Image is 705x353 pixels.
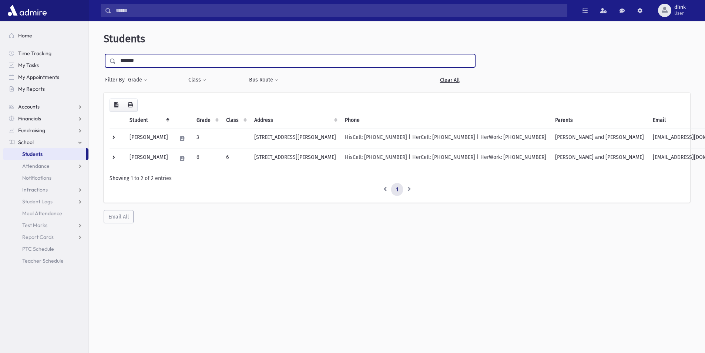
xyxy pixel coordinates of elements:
td: HisCell: [PHONE_NUMBER] | HerCell: [PHONE_NUMBER] | HerWork: [PHONE_NUMBER] [340,149,551,169]
span: Accounts [18,103,40,110]
span: PTC Schedule [22,246,54,252]
a: Time Tracking [3,47,88,59]
input: Search [111,4,567,17]
span: dfink [674,4,686,10]
button: Grade [128,73,148,87]
span: School [18,139,34,146]
td: [PERSON_NAME] and [PERSON_NAME] [551,149,648,169]
a: Test Marks [3,219,88,231]
a: PTC Schedule [3,243,88,255]
td: 3 [192,129,222,149]
span: Filter By [105,76,128,84]
a: Student Logs [3,196,88,207]
span: Fundraising [18,127,45,134]
img: AdmirePro [6,3,48,18]
a: Fundraising [3,124,88,136]
a: Home [3,30,88,41]
a: Accounts [3,101,88,113]
a: My Appointments [3,71,88,83]
span: Teacher Schedule [22,257,64,264]
span: User [674,10,686,16]
th: Student: activate to sort column descending [125,112,172,129]
a: Financials [3,113,88,124]
span: Home [18,32,32,39]
td: [PERSON_NAME] and [PERSON_NAME] [551,129,648,149]
span: Notifications [22,174,51,181]
button: Print [123,99,138,112]
td: [PERSON_NAME] [125,129,172,149]
a: Notifications [3,172,88,184]
th: Address: activate to sort column ascending [250,112,340,129]
span: My Tasks [18,62,39,69]
th: Class: activate to sort column ascending [222,112,250,129]
a: My Reports [3,83,88,95]
a: School [3,136,88,148]
button: Email All [104,210,134,223]
button: Class [188,73,207,87]
button: CSV [110,99,123,112]
span: Students [22,151,43,157]
a: Attendance [3,160,88,172]
a: Teacher Schedule [3,255,88,267]
a: Meal Attendance [3,207,88,219]
td: [PERSON_NAME] [125,149,172,169]
th: Parents [551,112,648,129]
td: [STREET_ADDRESS][PERSON_NAME] [250,149,340,169]
a: Clear All [424,73,475,87]
div: Showing 1 to 2 of 2 entries [110,174,684,182]
span: Attendance [22,163,50,169]
td: 6 [192,149,222,169]
a: Report Cards [3,231,88,243]
span: Financials [18,115,41,122]
span: Time Tracking [18,50,51,57]
a: Students [3,148,86,160]
span: Report Cards [22,234,54,240]
th: Phone [340,112,551,129]
a: 1 [391,183,403,196]
a: My Tasks [3,59,88,71]
th: Grade: activate to sort column ascending [192,112,222,129]
a: Infractions [3,184,88,196]
span: Infractions [22,186,48,193]
td: [STREET_ADDRESS][PERSON_NAME] [250,129,340,149]
span: Student Logs [22,198,53,205]
span: My Appointments [18,74,59,80]
span: Meal Attendance [22,210,62,217]
span: Students [104,33,145,45]
td: HisCell: [PHONE_NUMBER] | HerCell: [PHONE_NUMBER] | HerWork: [PHONE_NUMBER] [340,129,551,149]
span: Test Marks [22,222,47,229]
span: My Reports [18,86,45,92]
td: 6 [222,149,250,169]
button: Bus Route [249,73,279,87]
